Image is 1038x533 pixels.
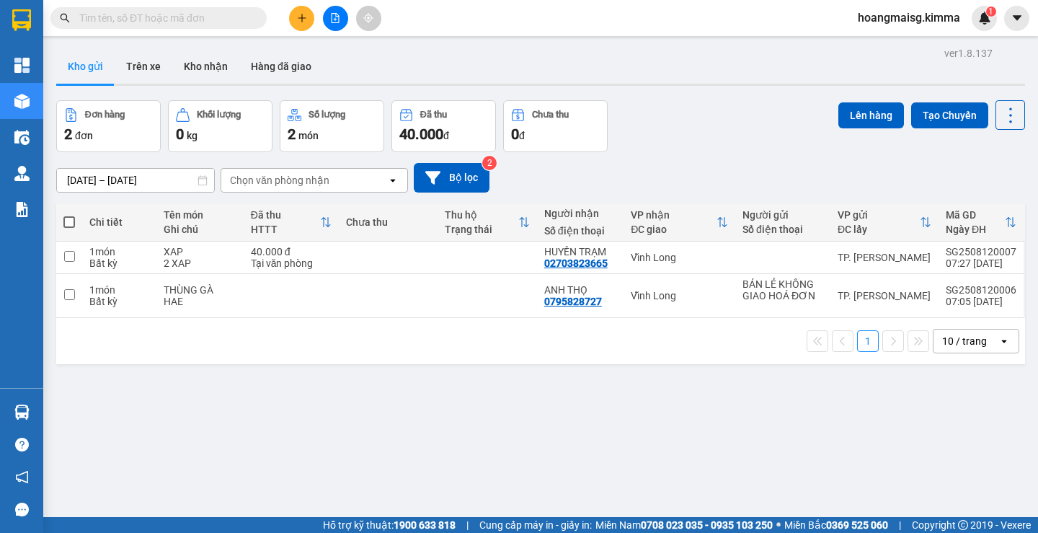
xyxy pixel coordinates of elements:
[438,203,537,242] th: Toggle SortBy
[911,102,988,128] button: Tạo Chuyến
[60,13,70,23] span: search
[164,209,236,221] div: Tên món
[826,519,888,531] strong: 0369 525 060
[939,203,1024,242] th: Toggle SortBy
[958,520,968,530] span: copyright
[14,130,30,145] img: warehouse-icon
[89,296,149,307] div: Bất kỳ
[532,110,569,120] div: Chưa thu
[56,100,161,152] button: Đơn hàng2đơn
[986,6,996,17] sup: 1
[15,438,29,451] span: question-circle
[946,284,1016,296] div: SG2508120006
[420,110,447,120] div: Đã thu
[298,130,319,141] span: món
[197,110,241,120] div: Khối lượng
[857,330,879,352] button: 1
[899,517,901,533] span: |
[838,252,931,263] div: TP. [PERSON_NAME]
[12,9,31,31] img: logo-vxr
[64,125,72,143] span: 2
[75,130,93,141] span: đơn
[323,6,348,31] button: file-add
[297,13,307,23] span: plus
[631,290,728,301] div: Vĩnh Long
[838,224,920,235] div: ĐC lấy
[544,225,616,237] div: Số điện thoại
[85,110,125,120] div: Đơn hàng
[239,49,323,84] button: Hàng đã giao
[289,6,314,31] button: plus
[363,13,373,23] span: aim
[944,45,993,61] div: ver 1.8.137
[544,296,602,307] div: 0795828727
[15,503,29,516] span: message
[330,13,340,23] span: file-add
[230,173,329,188] div: Chọn văn phòng nhận
[544,257,608,269] div: 02703823665
[631,224,717,235] div: ĐC giao
[14,58,30,73] img: dashboard-icon
[503,100,608,152] button: Chưa thu0đ
[387,175,399,186] svg: open
[946,246,1016,257] div: SG2508120007
[466,517,469,533] span: |
[89,284,149,296] div: 1 món
[946,257,1016,269] div: 07:27 [DATE]
[414,163,489,193] button: Bộ lọc
[56,49,115,84] button: Kho gửi
[14,202,30,217] img: solution-icon
[988,6,993,17] span: 1
[115,49,172,84] button: Trên xe
[830,203,939,242] th: Toggle SortBy
[176,125,184,143] span: 0
[445,224,518,235] div: Trạng thái
[280,100,384,152] button: Số lượng2món
[946,296,1016,307] div: 07:05 [DATE]
[838,290,931,301] div: TP. [PERSON_NAME]
[164,284,236,296] div: THÙNG GÀ
[251,224,320,235] div: HTTT
[251,209,320,221] div: Đã thu
[942,334,987,348] div: 10 / trang
[14,94,30,109] img: warehouse-icon
[742,224,823,235] div: Số điện thoại
[631,252,728,263] div: Vĩnh Long
[89,257,149,269] div: Bất kỳ
[14,166,30,181] img: warehouse-icon
[14,405,30,420] img: warehouse-icon
[846,9,972,27] span: hoangmaisg.kimma
[356,6,381,31] button: aim
[399,125,443,143] span: 40.000
[391,100,496,152] button: Đã thu40.000đ
[978,12,991,25] img: icon-new-feature
[631,209,717,221] div: VP nhận
[641,519,773,531] strong: 0708 023 035 - 0935 103 250
[89,246,149,257] div: 1 món
[164,257,236,269] div: 2 XAP
[244,203,339,242] th: Toggle SortBy
[443,130,449,141] span: đ
[323,517,456,533] span: Hỗ trợ kỹ thuật:
[89,216,149,228] div: Chi tiết
[1004,6,1029,31] button: caret-down
[346,216,431,228] div: Chưa thu
[288,125,296,143] span: 2
[164,246,236,257] div: XAP
[511,125,519,143] span: 0
[57,169,214,192] input: Select a date range.
[838,102,904,128] button: Lên hàng
[394,519,456,531] strong: 1900 633 818
[946,209,1005,221] div: Mã GD
[544,284,616,296] div: ANH THỌ
[946,224,1005,235] div: Ngày ĐH
[784,517,888,533] span: Miền Bắc
[998,335,1010,347] svg: open
[309,110,345,120] div: Số lượng
[624,203,735,242] th: Toggle SortBy
[742,209,823,221] div: Người gửi
[776,522,781,528] span: ⚪️
[251,257,332,269] div: Tại văn phòng
[164,296,236,307] div: HAE
[164,224,236,235] div: Ghi chú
